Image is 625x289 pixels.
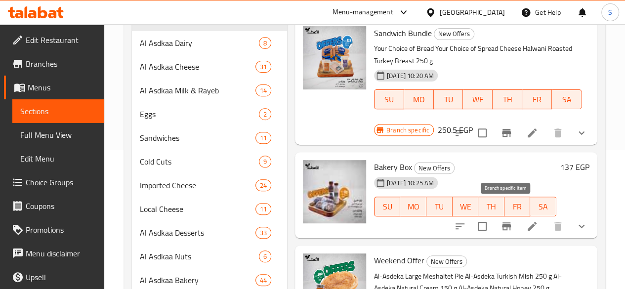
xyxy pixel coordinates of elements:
[255,179,271,191] div: items
[256,133,271,143] span: 11
[256,86,271,95] span: 14
[12,99,104,123] a: Sections
[140,37,259,49] div: Al Asdkaa Dairy
[448,214,472,238] button: sort-choices
[140,61,255,73] span: Al Asdkaa Cheese
[132,245,287,268] div: Al Asdkaa Nuts6
[463,89,493,109] button: WE
[4,52,104,76] a: Branches
[20,153,96,165] span: Edit Menu
[4,242,104,265] a: Menu disclaimer
[255,132,271,144] div: items
[448,121,472,145] button: sort-choices
[132,197,287,221] div: Local Cheese11
[400,197,426,216] button: MO
[404,89,434,109] button: MO
[4,218,104,242] a: Promotions
[472,216,493,237] span: Select to update
[256,62,271,72] span: 31
[255,274,271,286] div: items
[132,221,287,245] div: Al Asdkaa Desserts33
[256,228,271,238] span: 33
[453,197,479,216] button: WE
[140,108,259,120] span: Eggs
[140,227,255,239] span: Al Asdkaa Desserts
[427,256,466,267] span: New Offers
[504,197,531,216] button: FR
[472,123,493,143] span: Select to update
[255,203,271,215] div: items
[26,248,96,259] span: Menu disclaimer
[438,92,459,107] span: TU
[426,197,453,216] button: TU
[259,37,271,49] div: items
[478,197,504,216] button: TH
[259,39,271,48] span: 8
[534,200,552,214] span: SA
[28,82,96,93] span: Menus
[20,105,96,117] span: Sections
[560,160,589,174] h6: 137 EGP
[259,110,271,119] span: 2
[556,92,578,107] span: SA
[576,220,587,232] svg: Show Choices
[438,123,473,137] h6: 250.5 EGP
[570,121,593,145] button: show more
[374,197,401,216] button: SU
[132,173,287,197] div: Imported Cheese24
[140,156,259,167] span: Cold Cuts
[495,121,518,145] button: Branch-specific-item
[140,132,255,144] span: Sandwiches
[26,200,96,212] span: Coupons
[467,92,489,107] span: WE
[434,28,474,40] span: New Offers
[259,252,271,261] span: 6
[140,250,259,262] span: Al Asdkaa Nuts
[256,181,271,190] span: 24
[457,200,475,214] span: WE
[255,227,271,239] div: items
[259,108,271,120] div: items
[434,89,463,109] button: TU
[430,200,449,214] span: TU
[255,84,271,96] div: items
[404,200,422,214] span: MO
[4,194,104,218] a: Coupons
[255,61,271,73] div: items
[374,160,412,174] span: Bakery Box
[140,84,255,96] span: Al Asdkaa Milk & Rayeb
[256,205,271,214] span: 11
[426,255,467,267] div: New Offers
[374,253,424,268] span: Weekend Offer
[26,58,96,70] span: Branches
[383,71,438,81] span: [DATE] 10:20 AM
[303,26,366,89] img: Sandwich Bundle
[415,163,454,174] span: New Offers
[140,179,255,191] span: Imported Cheese
[570,214,593,238] button: show more
[132,126,287,150] div: Sandwiches11
[140,274,255,286] span: Al Asdkaa Bakery
[12,147,104,170] a: Edit Menu
[4,76,104,99] a: Menus
[382,125,433,135] span: Branch specific
[608,7,612,18] span: S
[26,34,96,46] span: Edit Restaurant
[20,129,96,141] span: Full Menu View
[259,250,271,262] div: items
[495,214,518,238] button: Branch-specific-item
[378,200,397,214] span: SU
[4,28,104,52] a: Edit Restaurant
[12,123,104,147] a: Full Menu View
[259,156,271,167] div: items
[26,224,96,236] span: Promotions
